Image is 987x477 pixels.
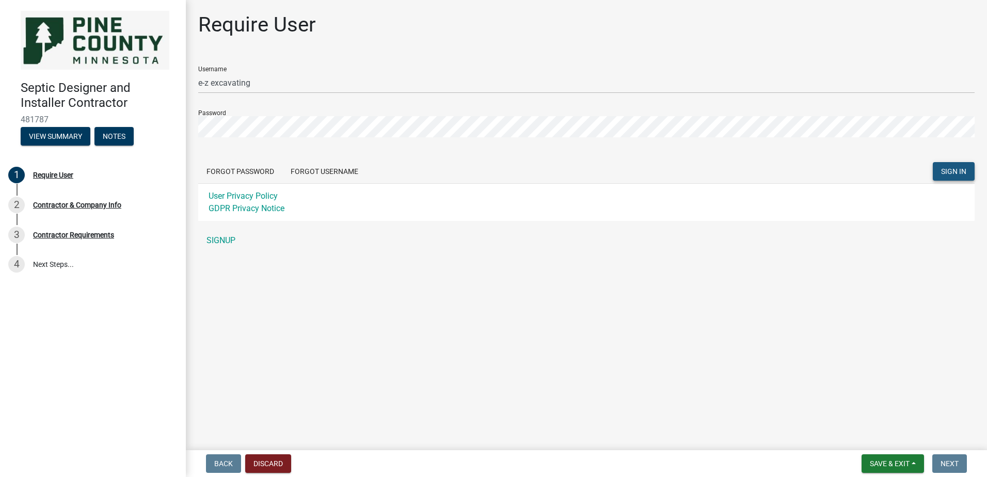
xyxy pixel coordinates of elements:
[8,167,25,183] div: 1
[282,162,367,181] button: Forgot Username
[33,201,121,209] div: Contractor & Company Info
[862,454,924,473] button: Save & Exit
[932,454,967,473] button: Next
[209,191,278,201] a: User Privacy Policy
[8,197,25,213] div: 2
[198,162,282,181] button: Forgot Password
[933,162,975,181] button: SIGN IN
[941,167,966,176] span: SIGN IN
[21,11,169,70] img: Pine County, Minnesota
[33,231,114,239] div: Contractor Requirements
[33,171,73,179] div: Require User
[8,256,25,273] div: 4
[245,454,291,473] button: Discard
[870,459,910,468] span: Save & Exit
[206,454,241,473] button: Back
[21,115,165,124] span: 481787
[94,133,134,141] wm-modal-confirm: Notes
[198,12,316,37] h1: Require User
[214,459,233,468] span: Back
[21,127,90,146] button: View Summary
[209,203,284,213] a: GDPR Privacy Notice
[21,81,178,110] h4: Septic Designer and Installer Contractor
[8,227,25,243] div: 3
[198,230,975,251] a: SIGNUP
[94,127,134,146] button: Notes
[21,133,90,141] wm-modal-confirm: Summary
[941,459,959,468] span: Next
